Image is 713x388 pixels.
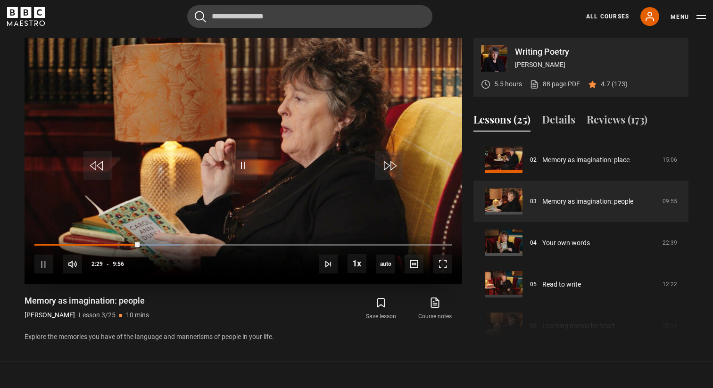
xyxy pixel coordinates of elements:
[408,295,462,322] a: Course notes
[542,197,633,206] a: Memory as imagination: people
[671,12,706,22] button: Toggle navigation
[348,254,366,273] button: Playback Rate
[530,79,580,89] a: 88 page PDF
[195,11,206,23] button: Submit the search query
[494,79,522,89] p: 5.5 hours
[433,255,452,273] button: Fullscreen
[126,310,149,320] p: 10 mins
[63,255,82,273] button: Mute
[515,48,681,56] p: Writing Poetry
[187,5,432,28] input: Search
[473,112,531,132] button: Lessons (25)
[542,280,581,289] a: Read to write
[25,38,462,284] video-js: Video Player
[586,12,629,21] a: All Courses
[107,261,109,267] span: -
[542,238,590,248] a: Your own words
[25,310,75,320] p: [PERSON_NAME]
[542,155,630,165] a: Memory as imagination: place
[25,295,149,306] h1: Memory as imagination: people
[405,255,423,273] button: Captions
[376,255,395,273] div: Current quality: 720p
[25,332,462,342] p: Explore the memories you have of the language and mannerisms of people in your life.
[79,310,116,320] p: Lesson 3/25
[515,60,681,70] p: [PERSON_NAME]
[7,7,45,26] svg: BBC Maestro
[587,112,647,132] button: Reviews (173)
[91,256,103,272] span: 2:29
[376,255,395,273] span: auto
[354,295,408,322] button: Save lesson
[601,79,628,89] p: 4.7 (173)
[34,255,53,273] button: Pause
[34,244,452,246] div: Progress Bar
[319,255,338,273] button: Next Lesson
[542,112,575,132] button: Details
[113,256,124,272] span: 9:56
